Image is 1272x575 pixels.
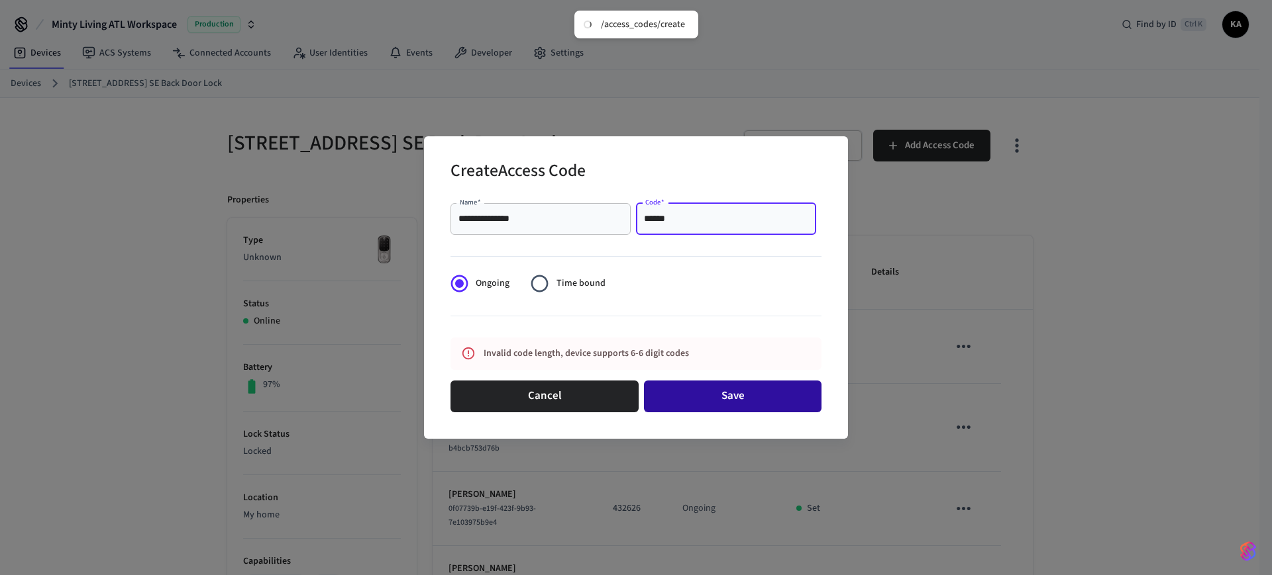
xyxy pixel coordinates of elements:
[476,277,509,290] span: Ongoing
[556,277,606,290] span: Time bound
[644,380,821,412] button: Save
[450,380,639,412] button: Cancel
[484,341,763,366] div: Invalid code length, device supports 6-6 digit codes
[645,197,664,207] label: Code
[601,19,685,30] div: /access_codes/create
[1240,541,1256,562] img: SeamLogoGradient.69752ec5.svg
[460,197,481,207] label: Name
[450,152,586,193] h2: Create Access Code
